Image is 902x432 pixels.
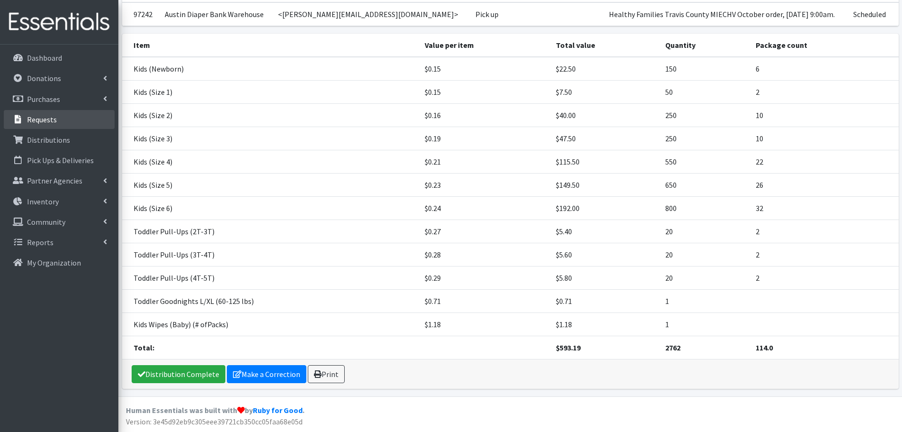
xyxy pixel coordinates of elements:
th: Package count [750,34,899,57]
td: 20 [660,243,750,267]
td: Toddler Goodnights L/XL (60-125 lbs) [122,290,419,313]
td: Toddler Pull-Ups (3T-4T) [122,243,419,267]
td: $1.18 [419,313,550,336]
td: Kids (Size 4) [122,150,419,174]
td: 6 [750,57,899,81]
td: $0.71 [419,290,550,313]
a: Make a Correction [227,365,306,383]
td: 1 [660,290,750,313]
td: $22.50 [550,57,660,81]
td: 1 [660,313,750,336]
td: 26 [750,174,899,197]
strong: Human Essentials was built with by . [126,405,304,415]
td: Kids (Size 1) [122,81,419,104]
td: $0.16 [419,104,550,127]
a: Distribution Complete [132,365,225,383]
td: 650 [660,174,750,197]
td: Kids Wipes (Baby) (# ofPacks) [122,313,419,336]
td: $40.00 [550,104,660,127]
a: Pick Ups & Deliveries [4,151,115,170]
td: $115.50 [550,150,660,174]
a: Reports [4,233,115,252]
td: $5.80 [550,267,660,290]
td: $5.40 [550,220,660,243]
p: Reports [27,238,54,247]
td: Kids (Size 5) [122,174,419,197]
td: $192.00 [550,197,660,220]
th: Total value [550,34,660,57]
strong: 114.0 [756,343,773,352]
td: 2 [750,220,899,243]
p: My Organization [27,258,81,267]
td: Austin Diaper Bank Warehouse [159,2,273,26]
td: 97242 [122,2,159,26]
p: Requests [27,115,57,124]
p: Pick Ups & Deliveries [27,156,94,165]
td: <[PERSON_NAME][EMAIL_ADDRESS][DOMAIN_NAME]> [272,2,469,26]
td: Toddler Pull-Ups (2T-3T) [122,220,419,243]
th: Value per item [419,34,550,57]
strong: Total: [134,343,154,352]
p: Purchases [27,94,60,104]
td: Kids (Newborn) [122,57,419,81]
td: 2 [750,243,899,267]
td: 22 [750,150,899,174]
p: Distributions [27,135,70,145]
td: Kids (Size 3) [122,127,419,150]
td: $0.71 [550,290,660,313]
a: Ruby for Good [253,405,303,415]
td: Kids (Size 6) [122,197,419,220]
strong: $593.19 [556,343,580,352]
td: $0.23 [419,174,550,197]
p: Inventory [27,197,59,206]
td: 10 [750,104,899,127]
td: Toddler Pull-Ups (4T-5T) [122,267,419,290]
a: Print [308,365,345,383]
td: $1.18 [550,313,660,336]
td: 550 [660,150,750,174]
p: Dashboard [27,53,62,63]
a: Inventory [4,192,115,211]
td: $47.50 [550,127,660,150]
td: Healthy Families Travis County MIECHV October order, [DATE] 9:00am. [603,2,847,26]
td: 50 [660,81,750,104]
td: $0.29 [419,267,550,290]
td: $0.15 [419,81,550,104]
td: $5.60 [550,243,660,267]
td: 20 [660,267,750,290]
td: $0.19 [419,127,550,150]
td: 250 [660,104,750,127]
span: Version: 3e45d92eb9c305eee39721cb350cc05faa68e05d [126,417,303,426]
td: Scheduled [848,2,899,26]
strong: 2762 [665,343,680,352]
a: Donations [4,69,115,88]
a: Dashboard [4,48,115,67]
td: $0.24 [419,197,550,220]
td: $7.50 [550,81,660,104]
p: Community [27,217,65,227]
td: Pick up [470,2,542,26]
p: Donations [27,74,61,83]
td: $0.15 [419,57,550,81]
td: 250 [660,127,750,150]
td: 2 [750,81,899,104]
img: HumanEssentials [4,6,115,38]
td: Kids (Size 2) [122,104,419,127]
td: 800 [660,197,750,220]
th: Quantity [660,34,750,57]
a: Requests [4,110,115,129]
td: $0.21 [419,150,550,174]
td: $0.28 [419,243,550,267]
td: 32 [750,197,899,220]
td: $149.50 [550,174,660,197]
a: My Organization [4,253,115,272]
td: 2 [750,267,899,290]
td: $0.27 [419,220,550,243]
td: 10 [750,127,899,150]
a: Distributions [4,130,115,149]
td: 150 [660,57,750,81]
td: 20 [660,220,750,243]
p: Partner Agencies [27,176,82,185]
th: Item [122,34,419,57]
a: Purchases [4,90,115,109]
